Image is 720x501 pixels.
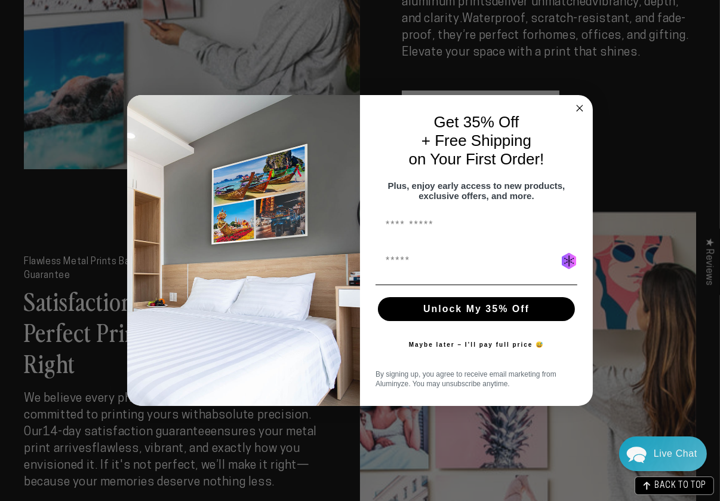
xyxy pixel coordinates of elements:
[376,285,577,285] img: underline
[403,333,550,357] button: Maybe later – I’ll pay full price 😅
[388,181,565,201] span: Plus, enjoy early access to new products, exclusive offers, and more.
[573,101,587,115] button: Close dialog
[421,132,531,149] span: + Free Shipping
[654,482,706,490] span: BACK TO TOP
[434,113,519,131] span: Get 35% Off
[378,297,575,321] button: Unlock My 35% Off
[654,436,697,471] div: Contact Us Directly
[409,150,544,168] span: on Your First Order!
[619,436,707,471] div: Chat widget toggle
[376,370,556,388] span: By signing up, you agree to receive email marketing from Aluminyze. You may unsubscribe anytime.
[127,95,360,406] img: 728e4f65-7e6c-44e2-b7d1-0292a396982f.jpeg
